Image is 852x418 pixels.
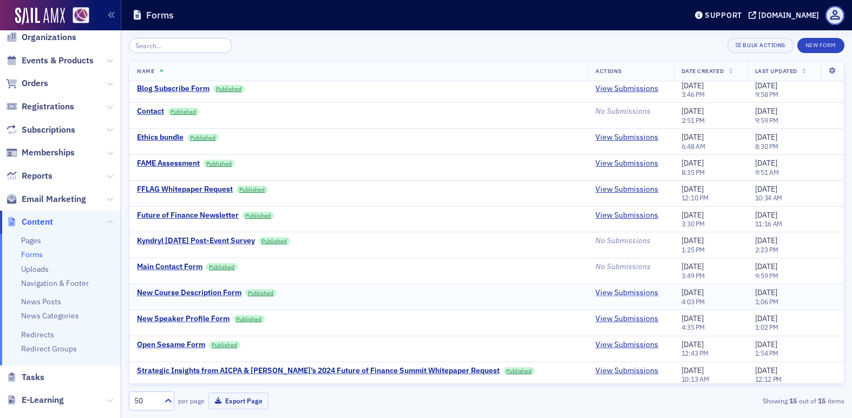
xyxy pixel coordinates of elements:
[6,101,74,113] a: Registrations
[595,236,666,246] div: No Submissions
[137,340,205,350] div: Open Sesame Form
[681,90,705,99] time: 3:46 PM
[137,262,202,272] div: Main Contact Form
[137,84,209,94] div: Blog Subscribe Form
[137,236,255,246] a: Kyndryl [DATE] Post-Event Survey
[21,236,41,245] a: Pages
[595,185,658,194] a: View Submissions
[595,262,666,272] div: No Submissions
[595,340,658,350] a: View Submissions
[22,147,75,159] span: Memberships
[22,31,76,43] span: Organizations
[755,349,778,357] time: 1:54 PM
[595,211,658,220] a: View Submissions
[137,107,164,116] a: Contact
[728,38,793,53] button: Bulk Actions
[137,314,230,324] div: New Speaker Profile Form
[22,170,53,182] span: Reports
[755,142,778,151] time: 8:30 PM
[755,184,777,194] span: [DATE]
[705,10,742,20] div: Support
[681,158,704,168] span: [DATE]
[755,262,777,271] span: [DATE]
[758,10,819,20] div: [DOMAIN_NAME]
[233,315,265,323] a: Published
[755,339,777,349] span: [DATE]
[681,365,704,375] span: [DATE]
[21,264,49,274] a: Uploads
[21,278,89,288] a: Navigation & Footer
[178,396,205,406] label: per page
[206,263,238,271] a: Published
[755,168,779,177] time: 9:51 AM
[681,81,704,90] span: [DATE]
[137,366,500,376] a: Strategic Insights from AICPA & [PERSON_NAME]’s 2024 Future of Finance Summit Whitepaper Request
[65,7,89,25] a: View Homepage
[137,185,233,194] a: FFLAG Whitepaper Request
[15,8,65,25] img: SailAMX
[595,84,658,94] a: View Submissions
[755,271,778,280] time: 9:59 PM
[595,288,658,298] a: View Submissions
[755,323,778,331] time: 1:02 PM
[613,396,844,406] div: Showing out of items
[755,219,783,228] time: 11:16 AM
[755,90,778,99] time: 9:58 PM
[681,245,705,254] time: 1:25 PM
[187,134,219,141] a: Published
[681,106,704,116] span: [DATE]
[681,375,709,383] time: 10:13 AM
[168,108,199,115] a: Published
[137,67,154,75] span: Name
[213,85,245,93] a: Published
[681,288,704,297] span: [DATE]
[681,339,704,349] span: [DATE]
[6,55,94,67] a: Events & Products
[681,132,704,142] span: [DATE]
[755,81,777,90] span: [DATE]
[681,262,704,271] span: [DATE]
[208,393,268,409] button: Export Page
[204,160,235,167] a: Published
[755,106,777,116] span: [DATE]
[825,6,844,25] span: Profile
[797,40,844,49] a: New Form
[755,67,797,75] span: Last Updated
[755,288,777,297] span: [DATE]
[137,288,241,298] a: New Course Description Form
[797,38,844,53] button: New Form
[22,77,48,89] span: Orders
[6,170,53,182] a: Reports
[755,365,777,375] span: [DATE]
[681,184,704,194] span: [DATE]
[743,42,785,48] div: Bulk Actions
[595,366,658,376] a: View Submissions
[681,116,705,125] time: 2:51 PM
[749,11,823,19] button: [DOMAIN_NAME]
[22,55,94,67] span: Events & Products
[681,313,704,323] span: [DATE]
[595,133,658,142] a: View Submissions
[134,395,158,407] div: 50
[243,212,274,219] a: Published
[681,210,704,220] span: [DATE]
[595,67,622,75] span: Actions
[503,367,535,375] a: Published
[6,31,76,43] a: Organizations
[755,210,777,220] span: [DATE]
[146,9,174,22] h1: Forms
[681,67,724,75] span: Date Created
[22,394,64,406] span: E-Learning
[755,313,777,323] span: [DATE]
[237,186,268,193] a: Published
[6,371,44,383] a: Tasks
[209,341,240,349] a: Published
[595,107,666,116] div: No Submissions
[681,349,709,357] time: 12:43 PM
[21,297,61,306] a: News Posts
[6,147,75,159] a: Memberships
[681,297,705,306] time: 4:03 PM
